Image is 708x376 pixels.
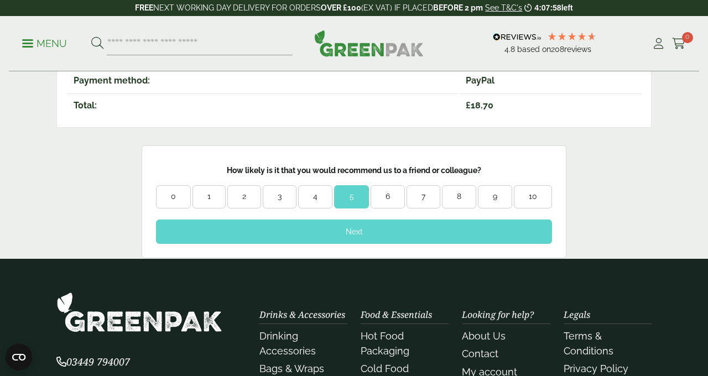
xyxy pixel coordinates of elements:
[156,220,552,244] div: Next
[547,32,597,41] div: 4.79 Stars
[534,3,561,12] span: 4:07:58
[442,191,476,202] div: 8
[299,191,332,202] div: 4
[493,33,541,41] img: REVIEWS.io
[682,32,693,43] span: 0
[193,191,225,202] div: 1
[135,3,153,12] strong: FREE
[462,348,498,359] a: Contact
[67,93,458,117] th: Total:
[478,191,512,202] div: 9
[551,45,564,54] span: 208
[259,330,316,357] a: Drinking Accessories
[67,69,458,92] th: Payment method:
[459,69,641,92] td: PayPal
[314,30,424,56] img: GreenPak Supplies
[22,37,67,50] p: Menu
[335,191,368,202] div: 5
[56,355,130,368] span: 03449 794007
[6,344,32,370] button: Open CMP widget
[263,191,296,202] div: 3
[514,191,551,202] div: 10
[485,3,522,12] a: See T&C's
[564,45,591,54] span: reviews
[672,38,686,49] i: Cart
[157,191,190,202] div: 0
[361,330,409,357] a: Hot Food Packaging
[504,45,517,54] span: 4.8
[561,3,573,12] span: left
[564,363,628,374] a: Privacy Policy
[407,191,440,202] div: 7
[228,191,261,202] div: 2
[56,292,222,332] img: GreenPak Supplies
[466,100,471,111] span: £
[652,38,665,49] i: My Account
[321,3,361,12] strong: OVER £100
[433,3,483,12] strong: BEFORE 2 pm
[517,45,551,54] span: Based on
[56,357,130,368] a: 03449 794007
[371,191,404,202] div: 6
[672,35,686,52] a: 0
[22,37,67,48] a: Menu
[466,100,493,111] span: 18.70
[462,330,506,342] a: About Us
[564,330,613,357] a: Terms & Conditions
[259,363,324,374] a: Bags & Wraps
